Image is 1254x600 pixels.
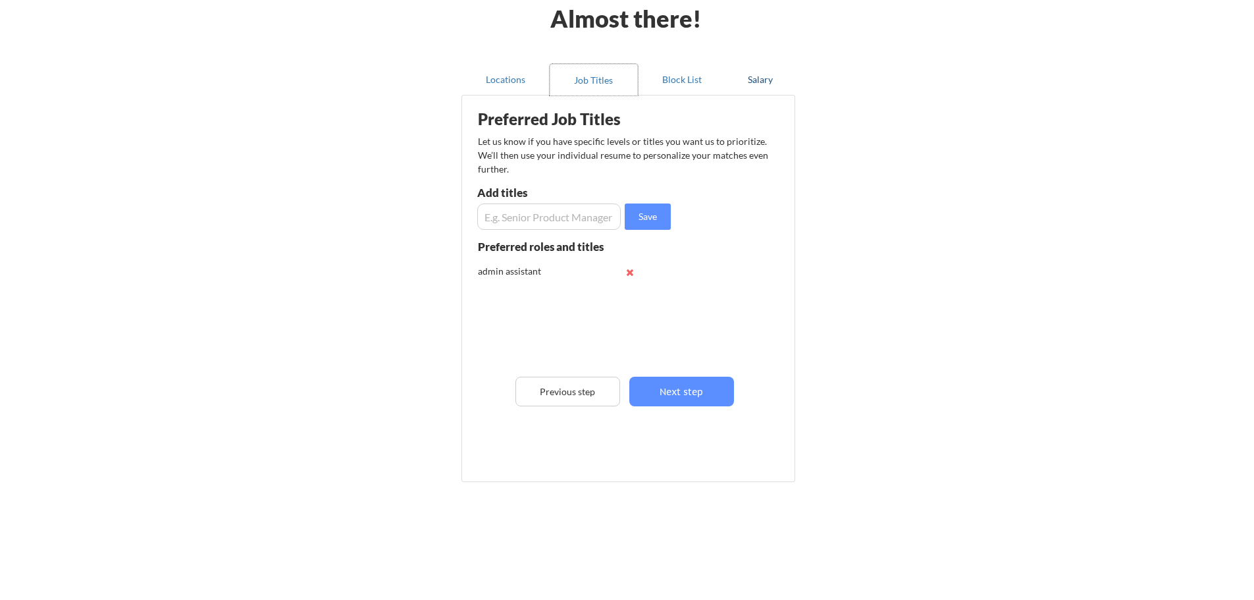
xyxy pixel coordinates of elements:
[478,265,564,278] div: admin assistant
[461,64,550,95] button: Locations
[477,187,617,198] div: Add titles
[478,134,770,176] div: Let us know if you have specific levels or titles you want us to prioritize. We’ll then use your ...
[515,377,620,406] button: Previous step
[726,64,795,95] button: Salary
[625,204,671,230] button: Save
[629,377,734,406] button: Next step
[478,241,620,252] div: Preferred roles and titles
[477,204,621,230] input: E.g. Senior Product Manager
[550,64,638,95] button: Job Titles
[638,64,726,95] button: Block List
[478,111,644,127] div: Preferred Job Titles
[535,7,718,30] div: Almost there!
